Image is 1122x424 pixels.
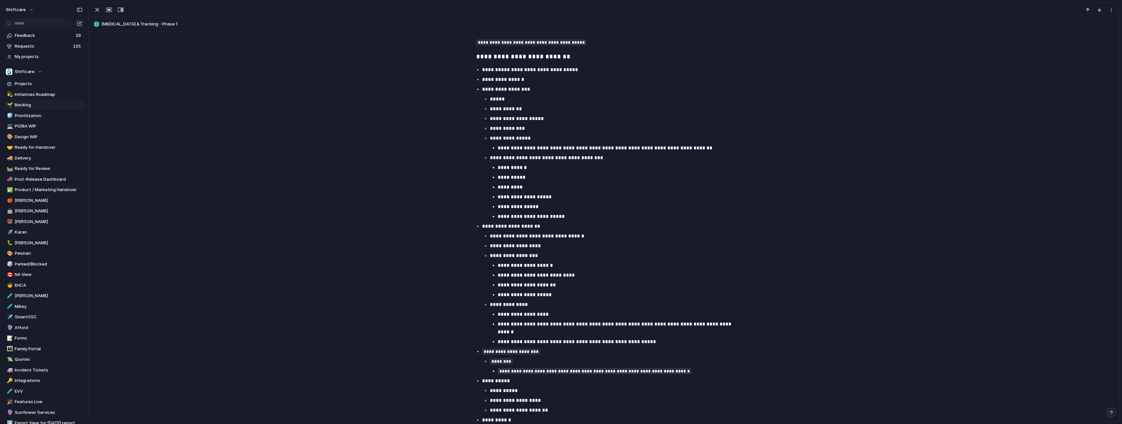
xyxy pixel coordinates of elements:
[3,397,85,407] div: 🎉Features Live
[7,207,11,215] div: 🤖
[15,388,83,395] span: EVV
[3,227,85,237] a: ✈️Karan
[6,335,12,341] button: 📝
[6,303,12,310] button: 🧪
[3,164,85,174] div: 🛤️Ready for Review
[6,123,12,129] button: 💻
[15,197,83,204] span: [PERSON_NAME]
[6,240,12,246] button: 🐛
[3,111,85,121] div: 🧊Prioritization
[15,303,83,310] span: Mikey
[7,250,11,257] div: 🎨
[3,291,85,301] div: 🧪[PERSON_NAME]
[7,91,11,98] div: 💫
[7,197,11,204] div: 🍎
[3,386,85,396] div: 🧪EVV
[15,134,83,140] span: Design WIP
[15,261,83,267] span: Parked/Blocked
[3,217,85,227] div: 🐻[PERSON_NAME]
[7,186,11,194] div: ✅
[15,240,83,246] span: [PERSON_NAME]
[7,377,11,385] div: 🔑
[7,335,11,342] div: 📝
[15,68,35,75] span: Shiftcare
[7,260,11,268] div: 🎲
[7,133,11,141] div: 🎨
[3,376,85,386] a: 🔑Integrations
[15,53,83,60] span: My projects
[3,79,85,89] a: Projects
[15,113,83,119] span: Prioritization
[6,367,12,373] button: 🚑
[6,282,12,289] button: 🧒
[3,270,85,280] a: 🇨🇦NA View
[3,143,85,152] a: 🤝Ready for Handover
[3,174,85,184] div: 📣Post-Release Dashboard
[15,325,83,331] span: Afford
[15,314,83,320] span: SmartOSC
[15,377,83,384] span: Integrations
[7,281,11,289] div: 🧒
[15,165,83,172] span: Ready for Review
[7,398,11,406] div: 🎉
[15,356,83,363] span: Quotes
[6,388,12,395] button: 🧪
[3,5,37,15] button: shiftcare
[73,43,82,50] span: 155
[7,123,11,130] div: 💻
[7,303,11,310] div: 🧪
[15,91,83,98] span: Initiatives Roadmap
[6,165,12,172] button: 🛤️
[6,325,12,331] button: 🔮
[6,271,12,278] button: 🇨🇦
[7,324,11,331] div: 🔮
[7,112,11,119] div: 🧊
[3,259,85,269] a: 🎲Parked/Blocked
[6,176,12,183] button: 📣
[15,102,83,108] span: Backlog
[3,90,85,99] a: 💫Initiatives Roadmap
[3,67,85,77] button: Shiftcare
[3,312,85,322] a: ✈️SmartOSC
[3,52,85,62] a: My projects
[3,408,85,417] a: 🔮Sunflower Services
[3,121,85,131] a: 💻PO/BA WIP
[3,333,85,343] a: 📝Forms
[6,208,12,214] button: 🤖
[6,134,12,140] button: 🎨
[15,335,83,341] span: Forms
[7,239,11,247] div: 🐛
[3,344,85,354] a: 👪Family Portal
[6,197,12,204] button: 🍎
[6,377,12,384] button: 🔑
[3,196,85,205] div: 🍎[PERSON_NAME]
[7,218,11,225] div: 🐻
[15,399,83,405] span: Features Live
[3,153,85,163] a: 🚚Delivery
[6,261,12,267] button: 🎲
[15,271,83,278] span: NA View
[15,293,83,299] span: [PERSON_NAME]
[7,292,11,300] div: 🧪
[7,154,11,162] div: 🚚
[3,280,85,290] div: 🧒EHCA
[3,249,85,258] a: 🎨Peishan
[3,238,85,248] a: 🐛[PERSON_NAME]
[6,409,12,416] button: 🔮
[15,32,74,39] span: Feedback
[7,345,11,353] div: 👪
[7,313,11,321] div: ✈️
[6,187,12,193] button: ✅
[6,219,12,225] button: 🐻
[3,206,85,216] div: 🤖[PERSON_NAME]
[3,185,85,195] div: ✅Product / Marketing Handover
[3,365,85,375] a: 🚑Incident Tickets
[15,176,83,183] span: Post-Release Dashboard
[6,91,12,98] button: 💫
